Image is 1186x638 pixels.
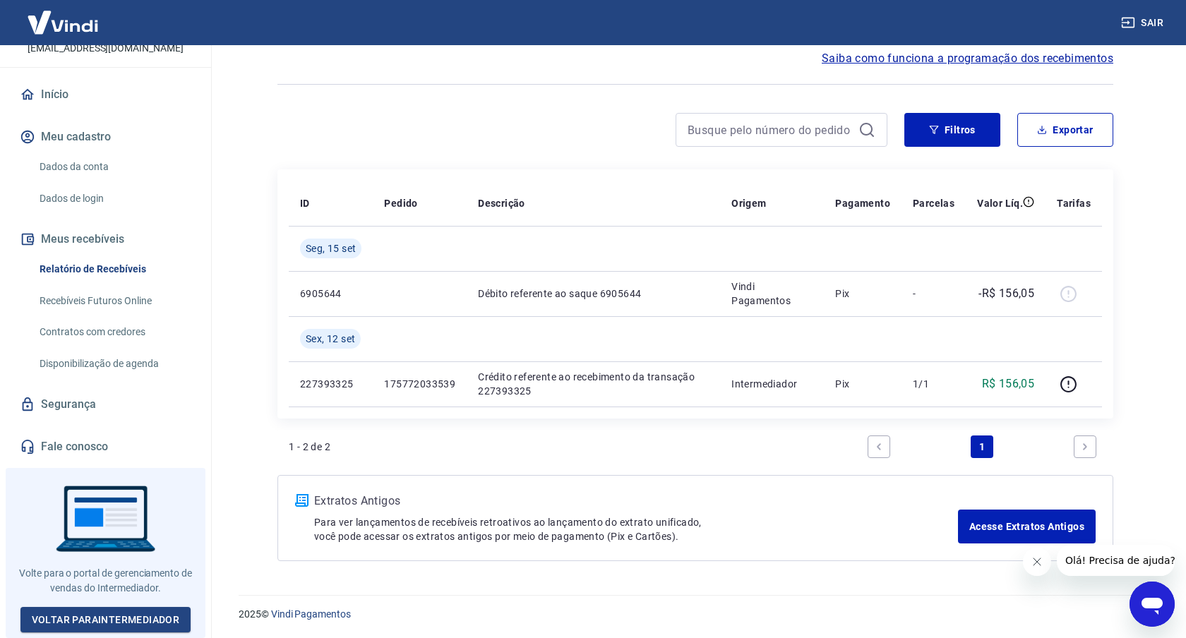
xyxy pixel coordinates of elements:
[913,287,954,301] p: -
[731,279,813,308] p: Vindi Pagamentos
[1017,113,1113,147] button: Exportar
[20,607,191,633] a: Voltar paraIntermediador
[34,349,194,378] a: Disponibilização de agenda
[904,113,1000,147] button: Filtros
[306,332,355,346] span: Sex, 12 set
[300,196,310,210] p: ID
[731,196,766,210] p: Origem
[28,41,184,56] p: [EMAIL_ADDRESS][DOMAIN_NAME]
[384,196,417,210] p: Pedido
[868,435,890,458] a: Previous page
[1074,435,1096,458] a: Next page
[17,224,194,255] button: Meus recebíveis
[478,370,709,398] p: Crédito referente ao recebimento da transação 227393325
[34,318,194,347] a: Contratos com credores
[17,389,194,420] a: Segurança
[478,287,709,301] p: Débito referente ao saque 6905644
[271,608,351,620] a: Vindi Pagamentos
[306,241,356,255] span: Seg, 15 set
[300,287,361,301] p: 6905644
[835,377,890,391] p: Pix
[971,435,993,458] a: Page 1 is your current page
[731,377,813,391] p: Intermediador
[913,196,954,210] p: Parcelas
[1130,582,1175,627] iframe: Botão para abrir a janela de mensagens
[835,196,890,210] p: Pagamento
[8,10,119,21] span: Olá! Precisa de ajuda?
[688,119,853,140] input: Busque pelo número do pedido
[384,377,455,391] p: 175772033539
[239,607,1152,622] p: 2025 ©
[34,255,194,284] a: Relatório de Recebíveis
[977,196,1023,210] p: Valor Líq.
[478,196,525,210] p: Descrição
[34,152,194,181] a: Dados da conta
[958,510,1096,543] a: Acesse Extratos Antigos
[17,431,194,462] a: Fale conosco
[289,440,330,454] p: 1 - 2 de 2
[17,1,109,44] img: Vindi
[34,184,194,213] a: Dados de login
[982,375,1035,392] p: R$ 156,05
[1023,548,1051,576] iframe: Fechar mensagem
[17,79,194,110] a: Início
[835,287,890,301] p: Pix
[295,494,309,507] img: ícone
[913,377,954,391] p: 1/1
[300,377,361,391] p: 227393325
[822,50,1113,67] a: Saiba como funciona a programação dos recebimentos
[1057,545,1175,576] iframe: Mensagem da empresa
[862,430,1102,464] ul: Pagination
[314,515,958,543] p: Para ver lançamentos de recebíveis retroativos ao lançamento do extrato unificado, você pode aces...
[1118,10,1169,36] button: Sair
[17,121,194,152] button: Meu cadastro
[1057,196,1091,210] p: Tarifas
[34,287,194,315] a: Recebíveis Futuros Online
[314,493,958,510] p: Extratos Antigos
[978,285,1034,302] p: -R$ 156,05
